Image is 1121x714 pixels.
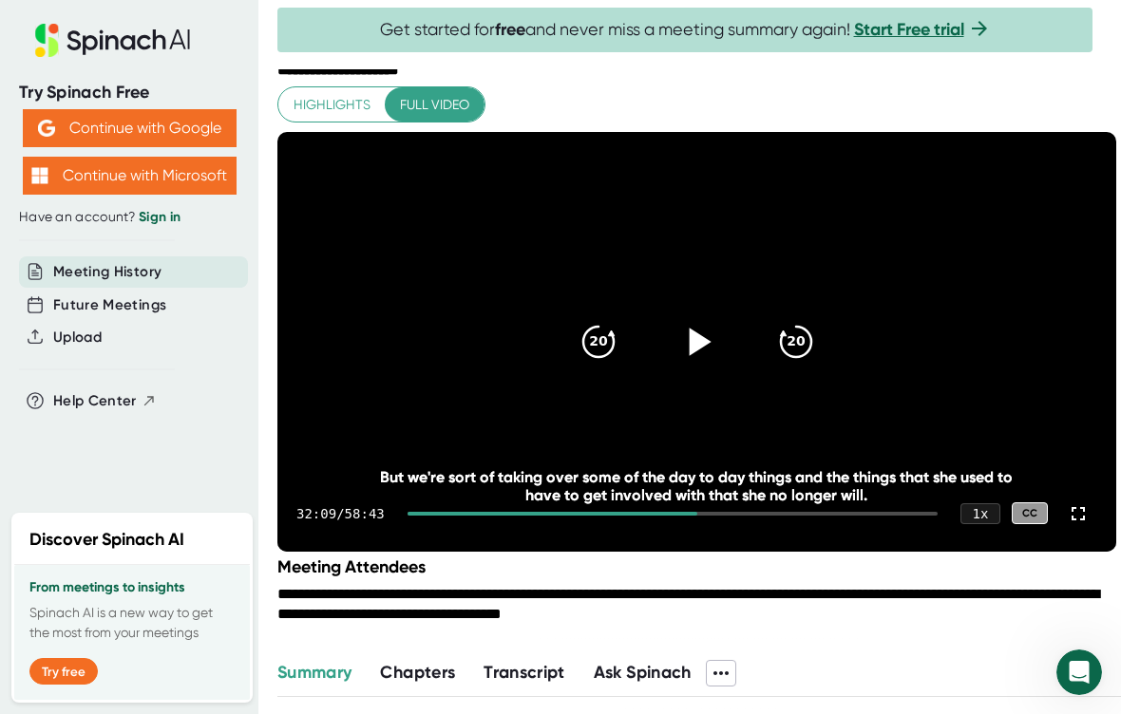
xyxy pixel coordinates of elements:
h3: From meetings to insights [29,580,235,595]
span: Transcript [484,662,565,683]
button: Continue with Microsoft [23,157,237,195]
button: Future Meetings [53,294,166,316]
button: Upload [53,327,102,348]
button: Transcript [484,660,565,686]
span: Summary [277,662,351,683]
span: Full video [400,93,469,117]
b: free [495,19,525,40]
button: Continue with Google [23,109,237,147]
button: Meeting History [53,261,161,283]
button: Chapters [380,660,455,686]
h2: Discover Spinach AI [29,527,184,553]
span: Help Center [53,390,137,412]
a: Start Free trial [854,19,964,40]
button: Ask Spinach [594,660,692,686]
div: But we're sort of taking over some of the day to day things and the things that she used to have ... [361,468,1032,504]
button: Full video [385,87,484,122]
div: 32:09 / 58:43 [296,506,385,521]
span: Ask Spinach [594,662,692,683]
div: Meeting Attendees [277,556,1121,577]
button: Help Center [53,390,157,412]
a: Sign in [139,209,180,225]
div: CC [1012,502,1048,524]
span: Highlights [294,93,370,117]
button: Highlights [278,87,386,122]
p: Spinach AI is a new way to get the most from your meetings [29,603,235,643]
iframe: Intercom live chat [1056,649,1102,695]
div: Have an account? [19,209,239,226]
button: Summary [277,660,351,686]
img: Aehbyd4JwY73AAAAAElFTkSuQmCC [38,120,55,137]
button: Try free [29,658,98,685]
div: Try Spinach Free [19,82,239,103]
span: Chapters [380,662,455,683]
span: Get started for and never miss a meeting summary again! [380,19,991,41]
div: 1 x [960,503,1000,524]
